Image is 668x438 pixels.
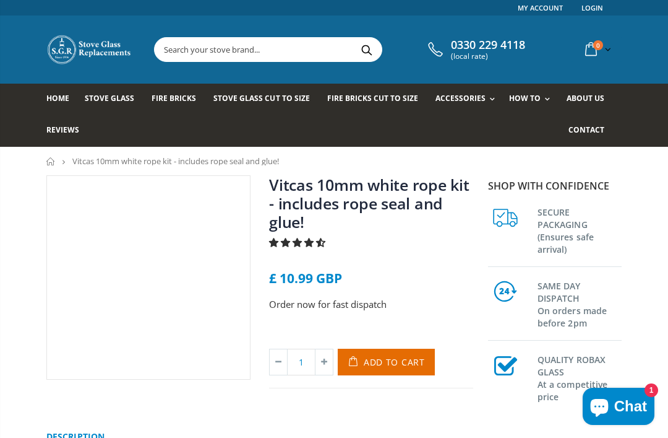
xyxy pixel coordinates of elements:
[46,84,79,115] a: Home
[580,37,614,61] a: 0
[269,174,469,232] a: Vitcas 10mm white rope kit - includes rope seal and glue!
[327,84,427,115] a: Fire Bricks Cut To Size
[364,356,425,368] span: Add to Cart
[488,178,622,193] p: Shop with confidence
[85,84,143,115] a: Stove Glass
[152,84,205,115] a: Fire Bricks
[213,93,309,103] span: Stove Glass Cut To Size
[72,155,279,167] span: Vitcas 10mm white rope kit - includes rope seal and glue!
[269,236,328,248] span: 4.66 stars
[537,278,622,330] h3: SAME DAY DISPATCH On orders made before 2pm
[435,93,486,103] span: Accessories
[46,157,56,165] a: Home
[593,40,603,50] span: 0
[46,115,88,147] a: Reviews
[155,38,495,61] input: Search your stove brand...
[269,269,342,287] span: £ 10.99 GBP
[435,84,501,115] a: Accessories
[567,84,614,115] a: About us
[46,125,79,135] span: Reviews
[85,93,134,103] span: Stove Glass
[213,84,319,115] a: Stove Glass Cut To Size
[152,93,196,103] span: Fire Bricks
[269,297,473,312] p: Order now for fast dispatch
[568,125,604,135] span: Contact
[567,93,604,103] span: About us
[509,84,556,115] a: How To
[509,93,541,103] span: How To
[46,34,133,65] img: Stove Glass Replacement
[353,38,380,61] button: Search
[46,93,69,103] span: Home
[568,115,614,147] a: Contact
[537,204,622,256] h3: SECURE PACKAGING (Ensures safe arrival)
[338,349,435,375] button: Add to Cart
[327,93,418,103] span: Fire Bricks Cut To Size
[537,351,622,403] h3: QUALITY ROBAX GLASS At a competitive price
[579,388,658,428] inbox-online-store-chat: Shopify online store chat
